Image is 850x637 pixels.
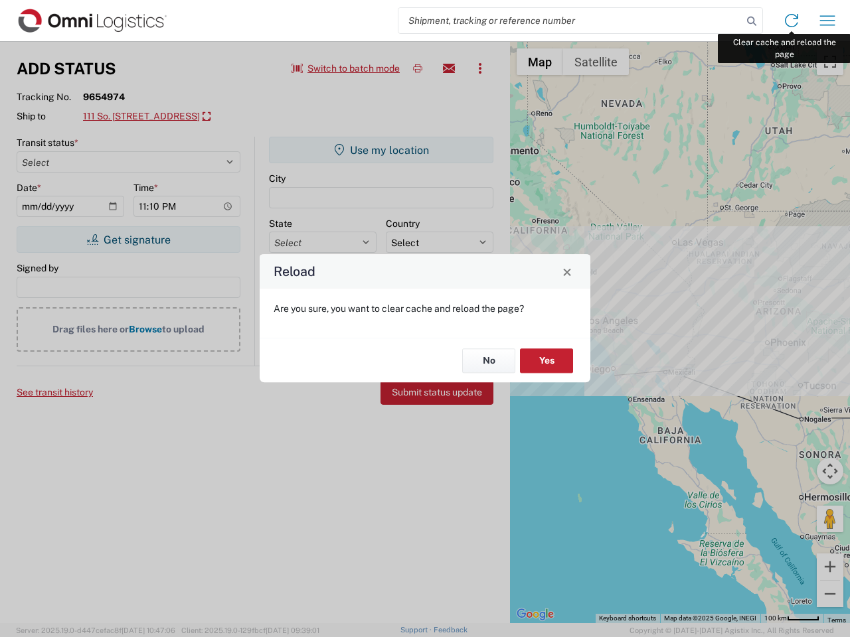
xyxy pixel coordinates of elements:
button: Yes [520,348,573,373]
button: Close [558,262,576,281]
h4: Reload [274,262,315,281]
button: No [462,348,515,373]
input: Shipment, tracking or reference number [398,8,742,33]
p: Are you sure, you want to clear cache and reload the page? [274,303,576,315]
